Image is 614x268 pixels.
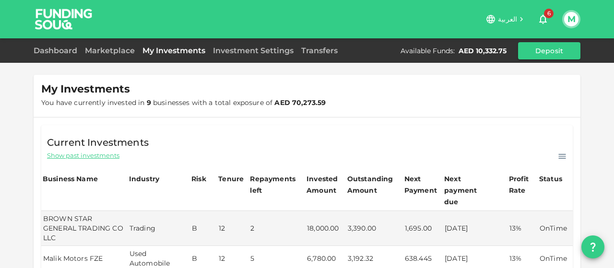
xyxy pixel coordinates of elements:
[139,46,209,55] a: My Investments
[403,211,443,246] td: 1,695.00
[217,211,248,246] td: 12
[128,211,190,246] td: Trading
[533,10,553,29] button: 6
[297,46,342,55] a: Transfers
[346,211,403,246] td: 3,390.00
[509,173,536,196] div: Profit Rate
[544,9,554,18] span: 6
[444,173,492,208] div: Next payment due
[508,211,538,246] td: 13%
[250,173,298,196] div: Repayments left
[209,46,297,55] a: Investment Settings
[129,173,159,185] div: Industry
[307,173,344,196] div: Invested Amount
[218,173,244,185] div: Tenure
[539,173,563,185] div: Status
[347,173,395,196] div: Outstanding Amount
[404,173,441,196] div: Next Payment
[147,98,151,107] strong: 9
[41,211,128,246] td: BROWN STAR GENERAL TRADING CO LLC
[41,98,326,107] span: You have currently invested in businesses with a total exposure of
[34,46,81,55] a: Dashboard
[581,235,604,258] button: question
[43,173,98,185] div: Business Name
[305,211,346,246] td: 18,000.00
[459,46,507,56] div: AED 10,332.75
[538,211,573,246] td: OnTime
[191,173,211,185] div: Risk
[190,211,217,246] td: B
[443,211,508,246] td: [DATE]
[498,15,517,23] span: العربية
[518,42,580,59] button: Deposit
[248,211,305,246] td: 2
[81,46,139,55] a: Marketplace
[47,135,149,150] span: Current Investments
[47,151,119,160] span: Show past investments
[564,12,579,26] button: M
[401,46,455,56] div: Available Funds :
[41,82,130,96] span: My Investments
[274,98,326,107] strong: AED 70,273.59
